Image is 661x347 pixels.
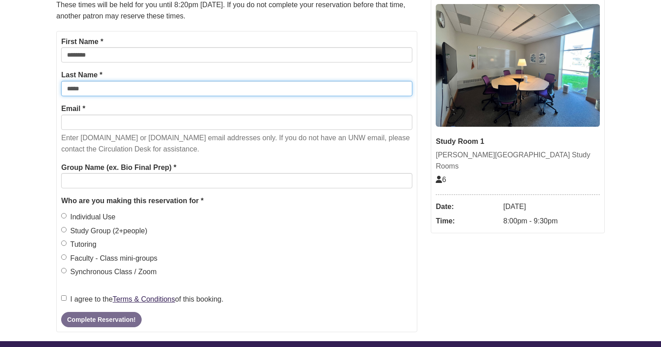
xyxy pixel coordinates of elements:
label: Email * [61,103,85,115]
label: Faculty - Class mini-groups [61,253,157,264]
input: Synchronous Class / Zoom [61,268,67,273]
input: Faculty - Class mini-groups [61,254,67,260]
p: Enter [DOMAIN_NAME] or [DOMAIN_NAME] email addresses only. If you do not have an UNW email, pleas... [61,132,412,155]
label: I agree to the of this booking. [61,294,223,305]
input: I agree to theTerms & Conditionsof this booking. [61,295,67,301]
label: Tutoring [61,239,96,250]
div: [PERSON_NAME][GEOGRAPHIC_DATA] Study Rooms [436,149,600,172]
dt: Time: [436,214,499,228]
dt: Date: [436,200,499,214]
label: First Name * [61,36,103,48]
label: Individual Use [61,211,116,223]
label: Group Name (ex. Bio Final Prep) * [61,162,176,173]
input: Study Group (2+people) [61,227,67,232]
label: Synchronous Class / Zoom [61,266,156,278]
input: Tutoring [61,240,67,246]
legend: Who are you making this reservation for * [61,195,412,207]
dd: [DATE] [503,200,600,214]
span: The capacity of this space [436,176,446,183]
a: Terms & Conditions [113,295,175,303]
button: Complete Reservation! [61,312,141,327]
label: Study Group (2+people) [61,225,147,237]
label: Last Name * [61,69,103,81]
img: Study Room 1 [436,4,600,127]
input: Individual Use [61,213,67,218]
dd: 8:00pm - 9:30pm [503,214,600,228]
div: Study Room 1 [436,136,600,147]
